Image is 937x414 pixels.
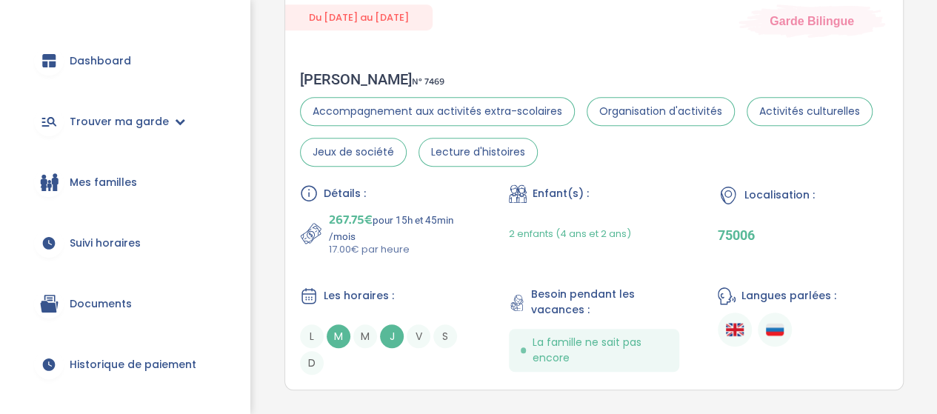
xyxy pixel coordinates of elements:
span: Jeux de société [300,138,407,167]
span: Du [DATE] au [DATE] [285,4,433,30]
span: Dashboard [70,53,131,69]
span: J [380,324,404,348]
div: [PERSON_NAME] [300,70,888,88]
span: N° 7469 [412,74,444,90]
span: Localisation : [744,187,815,203]
p: pour 15h et 45min /mois [329,210,470,242]
a: Historique de paiement [22,338,227,391]
span: M [327,324,350,348]
span: Détails : [324,186,366,201]
a: Mes familles [22,156,227,209]
span: S [433,324,457,348]
a: Dashboard [22,34,227,87]
span: Mes familles [70,175,137,190]
span: Accompagnement aux activités extra-scolaires [300,97,575,126]
a: Documents [22,277,227,330]
span: 2 enfants (4 ans et 2 ans) [509,227,631,241]
p: 75006 [718,227,888,243]
span: Garde Bilingue [770,13,854,29]
span: Langues parlées : [741,288,836,304]
span: Historique de paiement [70,357,196,373]
img: Anglais [726,321,744,338]
span: Organisation d'activités [587,97,735,126]
span: Lecture d'histoires [419,138,538,167]
img: Russe [766,321,784,338]
span: D [300,351,324,375]
span: M [353,324,377,348]
span: L [300,324,324,348]
span: Documents [70,296,132,312]
span: Suivi horaires [70,236,141,251]
span: Besoin pendant les vacances : [531,287,679,318]
p: 17.00€ par heure [329,242,470,257]
span: 267.75€ [329,210,373,230]
span: Les horaires : [324,288,394,304]
span: Activités culturelles [747,97,873,126]
span: V [407,324,430,348]
span: La famille ne sait pas encore [532,335,667,366]
a: Trouver ma garde [22,95,227,148]
span: Enfant(s) : [533,186,589,201]
span: Trouver ma garde [70,114,169,130]
a: Suivi horaires [22,216,227,270]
